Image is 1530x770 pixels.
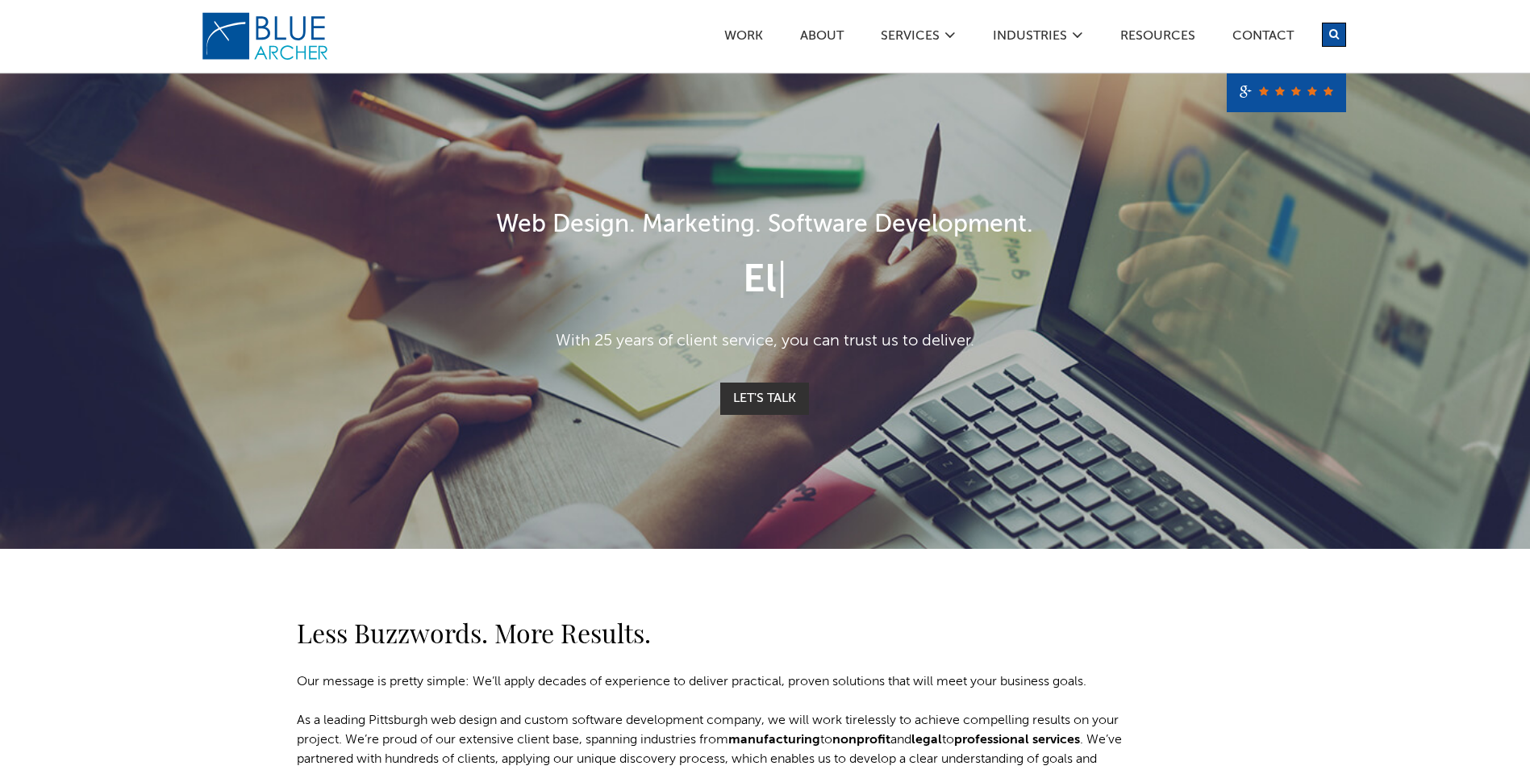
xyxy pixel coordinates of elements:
span: | [777,262,787,300]
span: El [743,262,777,300]
a: professional services [954,734,1080,747]
p: Our message is pretty simple: We’ll apply decades of experience to deliver practical, proven solu... [297,672,1136,692]
a: Industries [992,30,1068,47]
a: Work [723,30,764,47]
a: nonprofit [832,734,890,747]
a: SERVICES [880,30,940,47]
a: Resources [1119,30,1196,47]
p: With 25 years of client service, you can trust us to deliver. [298,329,1233,354]
h2: Less Buzzwords. More Results. [297,613,1136,652]
a: legal [911,734,942,747]
a: Let's Talk [720,383,809,415]
a: Contact [1232,30,1294,47]
img: Blue Archer Logo [201,11,330,61]
h1: Web Design. Marketing. Software Development. [298,207,1233,244]
a: ABOUT [799,30,844,47]
a: manufacturing [728,734,820,747]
